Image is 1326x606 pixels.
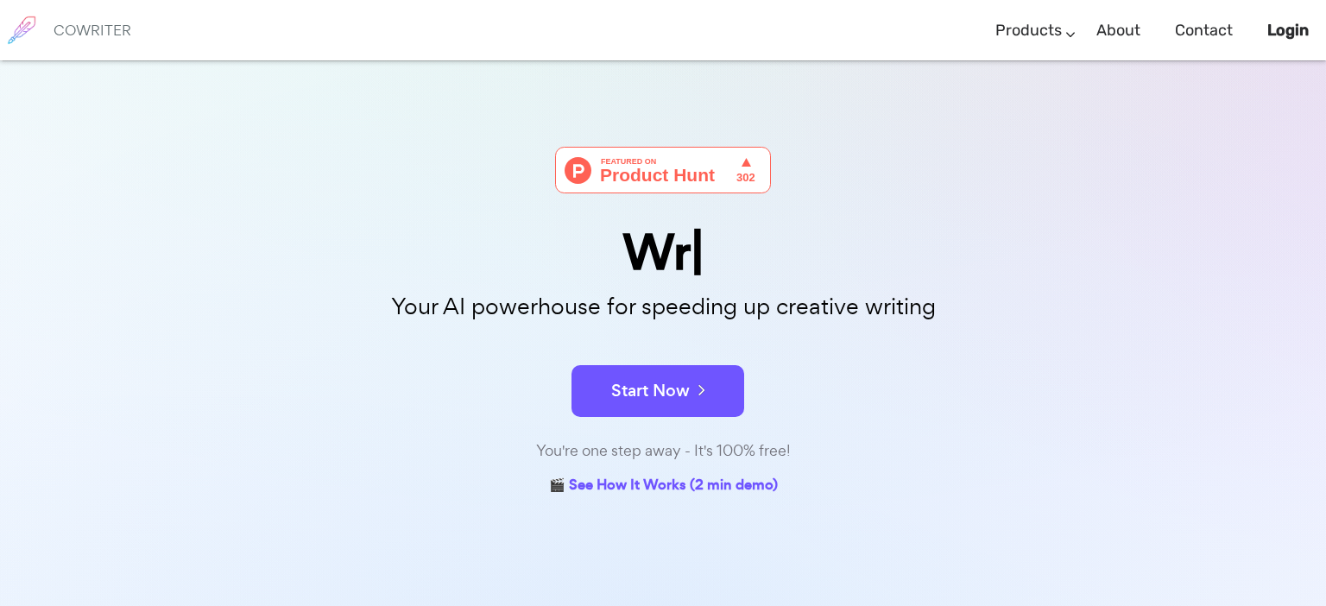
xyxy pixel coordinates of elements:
b: Login [1267,21,1309,40]
h6: COWRITER [54,22,131,38]
a: About [1096,5,1140,56]
img: Cowriter - Your AI buddy for speeding up creative writing | Product Hunt [555,147,771,193]
p: Your AI powerhouse for speeding up creative writing [231,288,1095,325]
a: Contact [1175,5,1233,56]
a: Products [995,5,1062,56]
div: Wr [231,228,1095,277]
button: Start Now [571,365,744,417]
a: 🎬 See How It Works (2 min demo) [549,473,778,500]
div: You're one step away - It's 100% free! [231,439,1095,464]
a: Login [1267,5,1309,56]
